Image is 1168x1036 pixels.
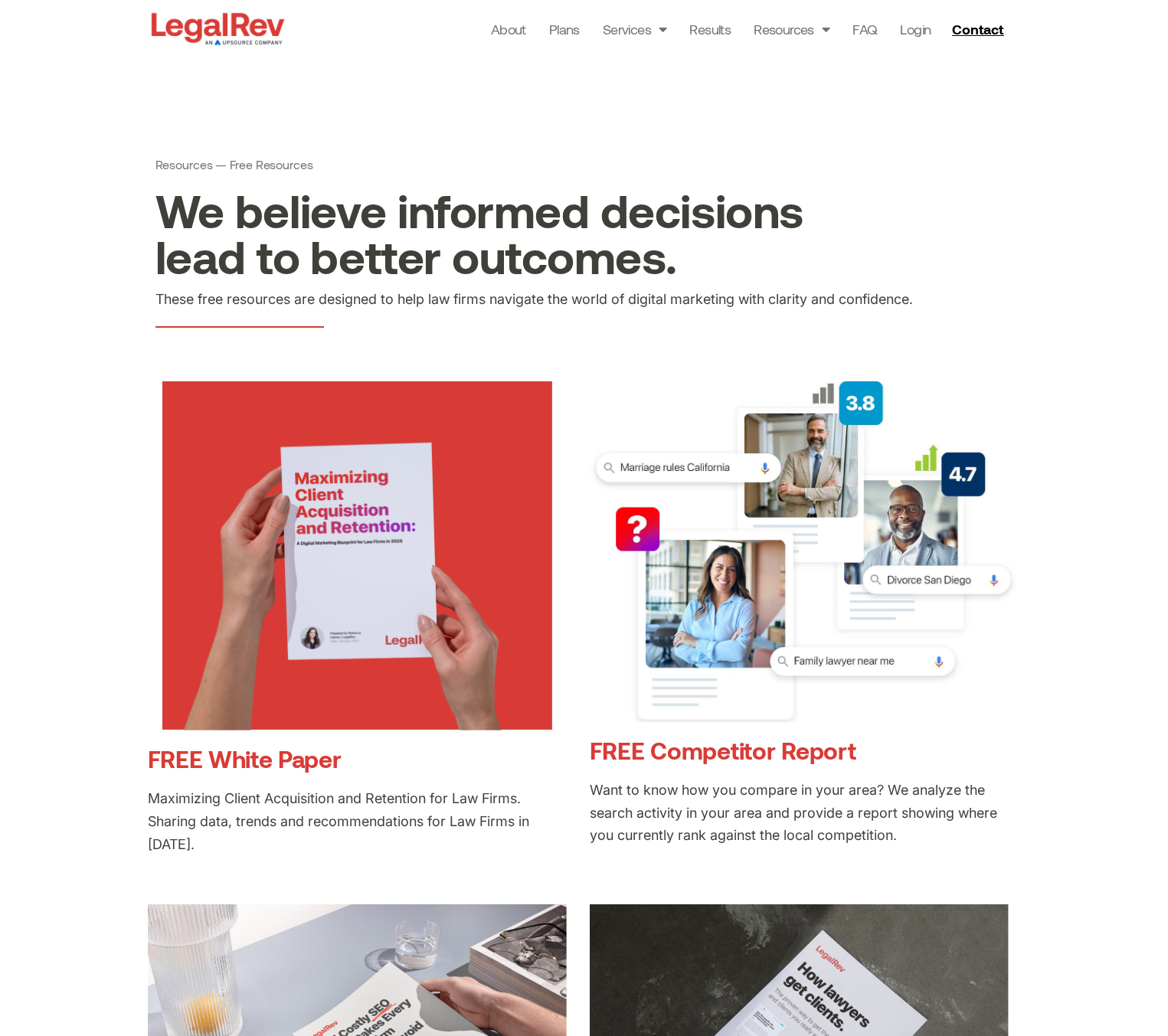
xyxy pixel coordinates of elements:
p: Want to know how you compare in your area? We analyze the search activity in your area and provid... [590,779,1018,848]
div: These free resources are designed to help law firms navigate the world of digital marketing with ... [155,279,1013,311]
nav: Menu [491,18,931,40]
a: FAQ [852,18,877,40]
span: Contact [952,22,1003,36]
a: Plans [549,18,580,40]
a: FREE Competitor Report [590,736,856,764]
a: About [491,18,526,40]
a: Resources [754,18,829,40]
span: Maximizing Client Acquisition and Retention for Law Firms. Sharing data, trends and recommendatio... [148,790,529,852]
h1: Resources — Free Resources [155,157,1013,172]
h1: We believe informed decisions lead to better outcomes. [155,187,862,279]
a: Login [900,18,931,40]
a: Services [603,18,667,40]
a: FREE White Paper [148,744,342,773]
a: Results [689,18,731,40]
a: Contact [946,17,1013,41]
